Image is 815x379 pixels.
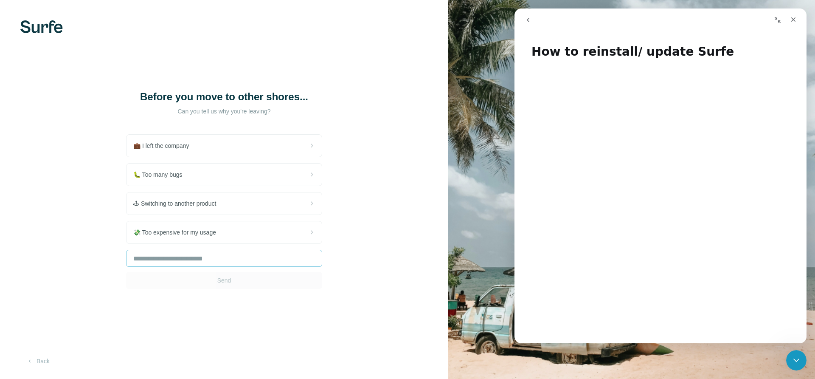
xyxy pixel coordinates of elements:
[133,199,223,208] span: 🕹 Switching to another product
[20,20,63,33] img: Surfe's logo
[786,350,807,371] iframe: Intercom live chat
[133,141,196,150] span: 💼 I left the company
[139,90,309,104] h1: Before you move to other shores...
[20,354,56,369] button: Back
[139,107,309,116] p: Can you tell us why you're leaving?
[133,228,223,237] span: 💸 Too expensive for my usage
[133,170,189,179] span: 🐛 Too many bugs
[514,8,807,343] iframe: Intercom live chat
